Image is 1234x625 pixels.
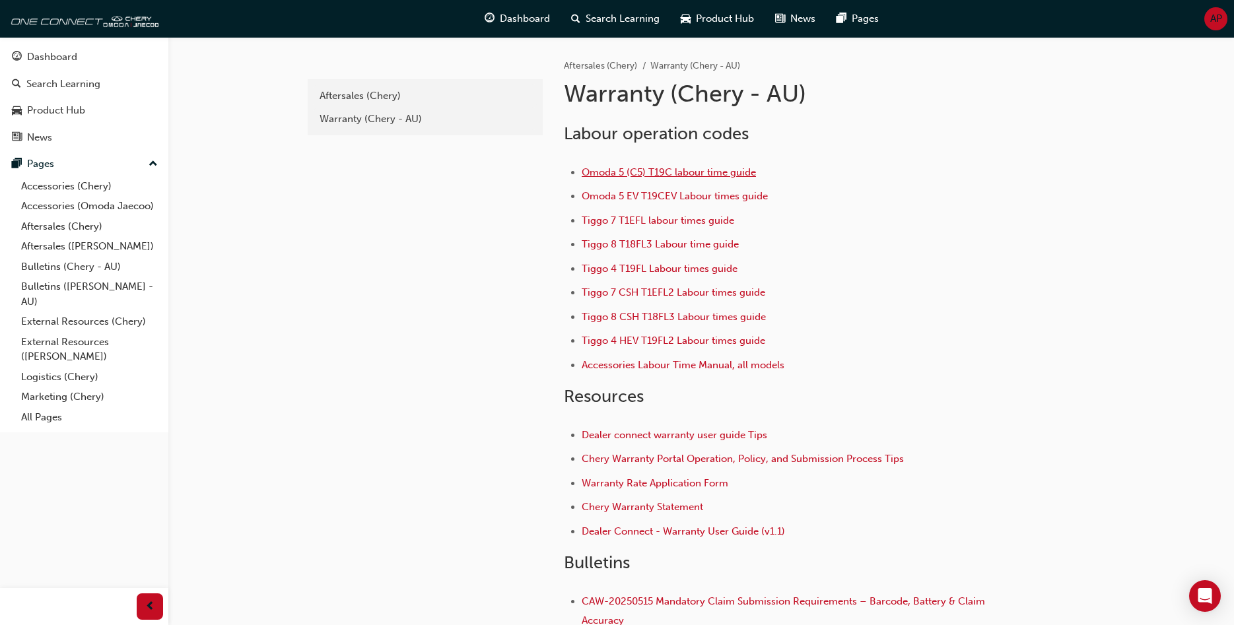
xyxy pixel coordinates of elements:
a: Chery Warranty Statement [582,501,703,513]
button: AP [1204,7,1227,30]
a: Aftersales (Chery) [16,216,163,237]
button: DashboardSearch LearningProduct HubNews [5,42,163,152]
a: Bulletins ([PERSON_NAME] - AU) [16,277,163,312]
a: Marketing (Chery) [16,387,163,407]
a: guage-iconDashboard [474,5,561,32]
a: car-iconProduct Hub [670,5,765,32]
span: up-icon [149,156,158,173]
li: Warranty (Chery - AU) [650,59,740,74]
a: News [5,125,163,150]
a: Logistics (Chery) [16,367,163,387]
div: Product Hub [27,103,85,118]
a: Accessories (Omoda Jaecoo) [16,196,163,216]
span: prev-icon [145,599,155,615]
a: Omoda 5 EV T19CEV Labour times guide [582,190,768,202]
a: Tiggo 4 T19FL Labour times guide [582,263,737,275]
img: oneconnect [7,5,158,32]
a: Bulletins (Chery - AU) [16,257,163,277]
span: news-icon [775,11,785,27]
span: news-icon [12,132,22,144]
span: Product Hub [696,11,754,26]
span: Resources [564,386,644,407]
span: search-icon [12,79,21,90]
a: Aftersales (Chery) [564,60,637,71]
a: Tiggo 4 HEV T19FL2 Labour times guide [582,335,765,346]
span: pages-icon [12,158,22,170]
span: search-icon [571,11,580,27]
a: Warranty Rate Application Form [582,477,728,489]
span: pages-icon [837,11,846,27]
a: Omoda 5 (C5) T19C labour time guide [582,166,756,178]
button: Pages [5,152,163,176]
a: Tiggo 8 CSH T18FL3 Labour times guide [582,311,766,323]
a: Accessories (Chery) [16,176,163,197]
span: Search Learning [586,11,660,26]
div: Open Intercom Messenger [1189,580,1221,612]
span: News [790,11,815,26]
a: Search Learning [5,72,163,96]
span: car-icon [681,11,691,27]
a: Tiggo 7 T1EFL labour times guide [582,214,734,226]
div: Dashboard [27,49,77,65]
a: All Pages [16,407,163,428]
a: External Resources ([PERSON_NAME]) [16,332,163,367]
a: news-iconNews [765,5,826,32]
div: Pages [27,156,54,172]
h1: Warranty (Chery - AU) [564,79,997,108]
a: search-iconSearch Learning [561,5,670,32]
span: Bulletins [564,552,630,573]
a: Tiggo 7 CSH T1EFL2 Labour times guide [582,286,765,298]
a: Dealer Connect - Warranty User Guide (v1.1) [582,525,785,537]
a: Warranty (Chery - AU) [313,108,537,131]
a: Tiggo 8 T18FL3 Labour time guide [582,238,739,250]
a: pages-iconPages [826,5,889,32]
a: Aftersales ([PERSON_NAME]) [16,236,163,257]
span: Dashboard [500,11,550,26]
a: Dashboard [5,45,163,69]
a: Chery Warranty Portal Operation, Policy, and Submission Process Tips [582,453,904,465]
span: Pages [852,11,879,26]
span: car-icon [12,105,22,117]
a: External Resources (Chery) [16,312,163,332]
a: Dealer connect warranty user guide Tips [582,429,767,441]
span: guage-icon [485,11,495,27]
div: Warranty (Chery - AU) [320,112,531,127]
span: AP [1210,11,1222,26]
div: Search Learning [26,77,100,92]
a: Accessories Labour Time Manual, all models [582,359,784,371]
div: Aftersales (Chery) [320,88,531,104]
span: guage-icon [12,51,22,63]
a: Aftersales (Chery) [313,84,537,108]
span: Labour operation codes [564,123,749,144]
div: News [27,130,52,145]
a: Product Hub [5,98,163,123]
